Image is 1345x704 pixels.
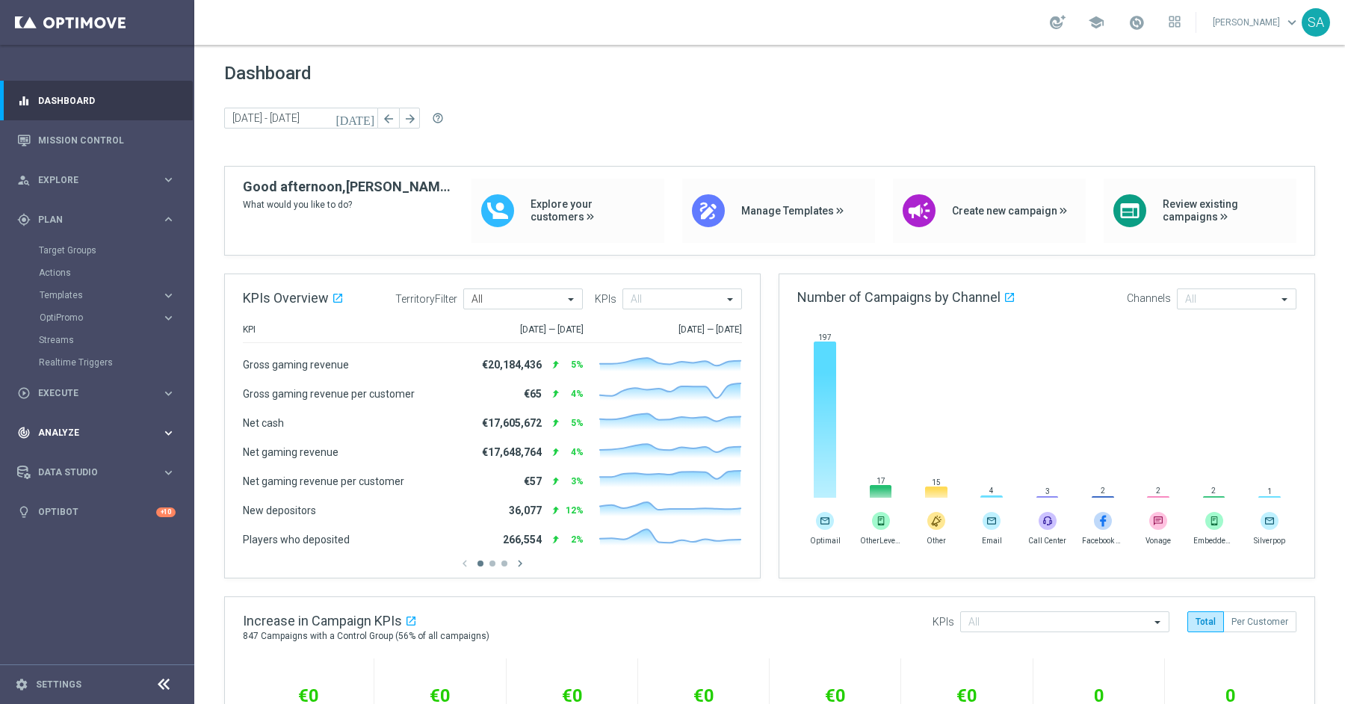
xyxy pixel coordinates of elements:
[161,173,176,187] i: keyboard_arrow_right
[15,678,28,691] i: settings
[38,493,156,532] a: Optibot
[38,176,161,185] span: Explore
[16,214,176,226] button: gps_fixed Plan keyboard_arrow_right
[16,174,176,186] button: person_search Explore keyboard_arrow_right
[38,81,176,120] a: Dashboard
[1284,14,1300,31] span: keyboard_arrow_down
[17,81,176,120] div: Dashboard
[39,262,193,284] div: Actions
[17,213,31,226] i: gps_fixed
[39,351,193,374] div: Realtime Triggers
[161,288,176,303] i: keyboard_arrow_right
[1211,11,1302,34] a: [PERSON_NAME]keyboard_arrow_down
[40,291,161,300] div: Templates
[161,212,176,226] i: keyboard_arrow_right
[17,173,161,187] div: Explore
[17,120,176,160] div: Mission Control
[161,386,176,401] i: keyboard_arrow_right
[17,493,176,532] div: Optibot
[38,468,161,477] span: Data Studio
[36,680,81,689] a: Settings
[39,244,155,256] a: Target Groups
[16,387,176,399] button: play_circle_outline Execute keyboard_arrow_right
[16,135,176,146] button: Mission Control
[17,426,31,439] i: track_changes
[17,213,161,226] div: Plan
[38,389,161,398] span: Execute
[39,267,155,279] a: Actions
[161,311,176,325] i: keyboard_arrow_right
[17,386,31,400] i: play_circle_outline
[17,173,31,187] i: person_search
[40,313,161,322] div: OptiPromo
[38,428,161,437] span: Analyze
[17,386,161,400] div: Execute
[39,329,193,351] div: Streams
[39,306,193,329] div: OptiPromo
[17,94,31,108] i: equalizer
[38,120,176,160] a: Mission Control
[1302,8,1330,37] div: SA
[17,466,161,479] div: Data Studio
[161,466,176,480] i: keyboard_arrow_right
[38,215,161,224] span: Plan
[17,505,31,519] i: lightbulb
[39,356,155,368] a: Realtime Triggers
[39,312,176,324] button: OptiPromo keyboard_arrow_right
[39,334,155,346] a: Streams
[40,313,146,322] span: OptiPromo
[17,426,161,439] div: Analyze
[39,289,176,301] button: Templates keyboard_arrow_right
[39,239,193,262] div: Target Groups
[161,426,176,440] i: keyboard_arrow_right
[16,95,176,107] button: equalizer Dashboard
[16,506,176,518] button: lightbulb Optibot +10
[16,427,176,439] button: track_changes Analyze keyboard_arrow_right
[156,507,176,517] div: +10
[39,284,193,306] div: Templates
[1088,14,1104,31] span: school
[40,291,146,300] span: Templates
[16,466,176,478] button: Data Studio keyboard_arrow_right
